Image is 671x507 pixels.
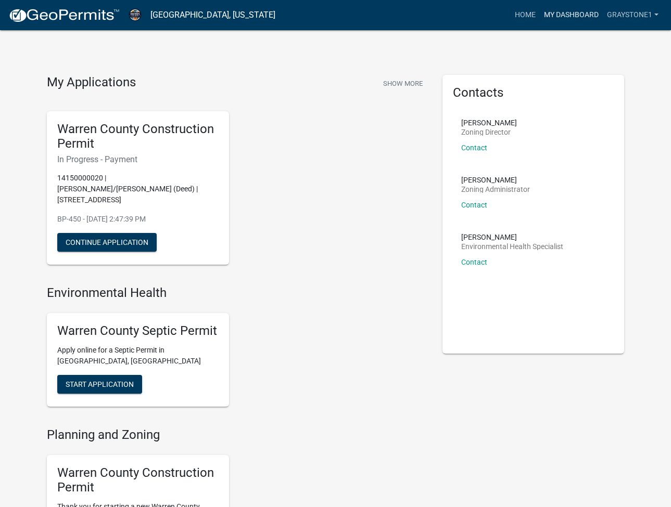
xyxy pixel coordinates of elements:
[150,6,275,24] a: [GEOGRAPHIC_DATA], [US_STATE]
[461,176,530,184] p: [PERSON_NAME]
[57,214,219,225] p: BP-450 - [DATE] 2:47:39 PM
[603,5,663,25] a: Graystone1
[47,75,136,90] h4: My Applications
[461,233,563,241] p: [PERSON_NAME]
[128,8,142,22] img: Warren County, Iowa
[57,173,219,205] p: 14150000020 | [PERSON_NAME]/[PERSON_NAME] (Deed) | [STREET_ADDRESS]
[461,258,487,266] a: Contact
[57,122,219,152] h5: Warren County Construction Permit
[379,75,427,92] button: Show More
[57,154,219,164] h6: In Progress - Payment
[540,5,603,25] a: My Dashboard
[461,201,487,209] a: Contact
[57,375,142,394] button: Start Application
[461,243,563,250] p: Environmental Health Specialist
[461,128,517,136] p: Zoning Director
[57,233,157,252] button: Continue Application
[66,380,134,388] span: Start Application
[57,465,219,496] h5: Warren County Construction Permit
[57,345,219,367] p: Apply online for a Septic Permit in [GEOGRAPHIC_DATA], [GEOGRAPHIC_DATA]
[453,85,614,100] h5: Contacts
[461,119,517,126] p: [PERSON_NAME]
[47,285,427,301] h4: Environmental Health
[57,323,219,339] h5: Warren County Septic Permit
[461,186,530,193] p: Zoning Administrator
[511,5,540,25] a: Home
[461,144,487,152] a: Contact
[47,427,427,443] h4: Planning and Zoning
